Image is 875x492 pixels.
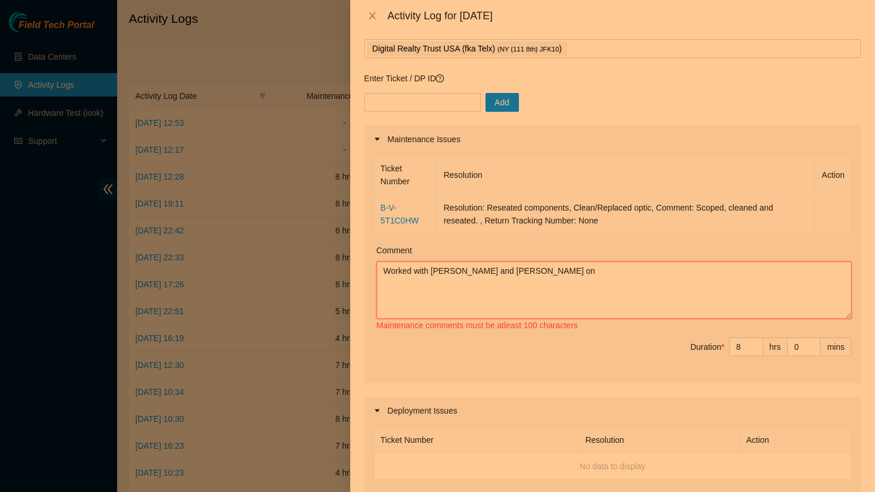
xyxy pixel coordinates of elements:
div: Maintenance comments must be atleast 100 characters [377,319,852,332]
span: caret-right [374,136,381,143]
th: Action [740,427,852,453]
label: Comment [377,244,412,257]
textarea: Comment [377,262,852,319]
button: Close [364,11,381,22]
span: question-circle [436,74,444,82]
a: B-V-5T1C0HW [381,203,419,225]
span: close [368,11,377,20]
th: Action [815,156,852,195]
div: mins [821,338,852,356]
th: Ticket Number [374,156,437,195]
div: hrs [763,338,788,356]
button: Add [486,93,519,112]
div: Maintenance Issues [364,126,861,153]
div: Duration [691,340,724,353]
p: Digital Realty Trust USA (fka Telx) ) [372,42,562,56]
span: ( NY {111 8th} JFK10 [497,46,559,53]
th: Ticket Number [374,427,579,453]
th: Resolution [437,156,815,195]
th: Resolution [579,427,740,453]
div: Deployment Issues [364,397,861,424]
span: caret-right [374,407,381,414]
p: Enter Ticket / DP ID [364,72,861,85]
div: Activity Log for [DATE] [388,9,861,22]
span: Add [495,96,510,109]
td: Resolution: Reseated components, Clean/Replaced optic, Comment: Scoped, cleaned and reseated. , R... [437,195,815,234]
td: No data to display [374,453,852,480]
